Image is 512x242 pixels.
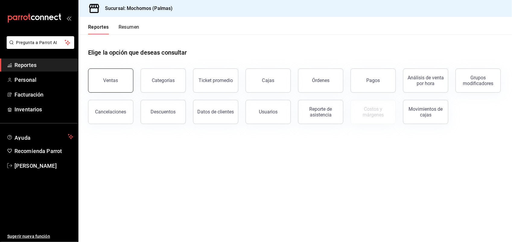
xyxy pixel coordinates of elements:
a: Cajas [246,68,291,93]
button: Descuentos [141,100,186,124]
button: Contrata inventarios para ver este reporte [351,100,396,124]
div: Movimientos de cajas [407,106,444,118]
h3: Sucursal: Mochomos (Palmas) [100,5,173,12]
span: [PERSON_NAME] [14,162,73,170]
button: Cancelaciones [88,100,133,124]
button: Usuarios [246,100,291,124]
div: Cajas [262,77,275,84]
div: navigation tabs [88,24,139,34]
button: Grupos modificadores [456,68,501,93]
div: Reporte de asistencia [302,106,339,118]
button: Categorías [141,68,186,93]
button: Reporte de asistencia [298,100,343,124]
div: Análisis de venta por hora [407,75,444,86]
div: Datos de clientes [198,109,234,115]
span: Inventarios [14,105,73,113]
button: Órdenes [298,68,343,93]
div: Descuentos [151,109,176,115]
span: Facturación [14,91,73,99]
h1: Elige la opción que deseas consultar [88,48,187,57]
span: Reportes [14,61,73,69]
span: Ayuda [14,133,65,140]
div: Órdenes [312,78,329,83]
button: Ventas [88,68,133,93]
button: Ticket promedio [193,68,238,93]
button: Datos de clientes [193,100,238,124]
button: Resumen [119,24,139,34]
span: Personal [14,76,73,84]
div: Ventas [103,78,118,83]
button: open_drawer_menu [66,16,71,21]
button: Análisis de venta por hora [403,68,448,93]
div: Usuarios [259,109,278,115]
span: Recomienda Parrot [14,147,73,155]
div: Pagos [367,78,380,83]
button: Pagos [351,68,396,93]
div: Costos y márgenes [355,106,392,118]
div: Cancelaciones [95,109,126,115]
button: Movimientos de cajas [403,100,448,124]
div: Categorías [152,78,175,83]
span: Pregunta a Parrot AI [16,40,65,46]
div: Grupos modificadores [460,75,497,86]
div: Ticket promedio [199,78,233,83]
a: Pregunta a Parrot AI [4,44,74,50]
button: Reportes [88,24,109,34]
button: Pregunta a Parrot AI [7,36,74,49]
span: Sugerir nueva función [7,233,73,240]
